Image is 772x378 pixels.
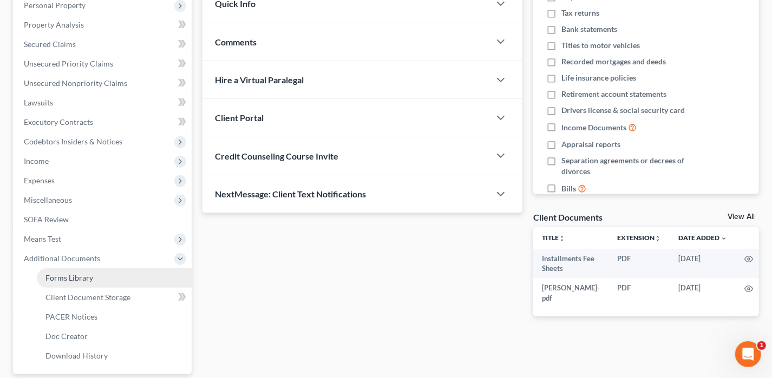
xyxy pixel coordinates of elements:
span: Forms Library [45,273,93,282]
span: Income Documents [561,122,626,133]
span: Executory Contracts [24,117,93,127]
span: Unsecured Nonpriority Claims [24,78,127,88]
div: Client Documents [533,211,603,223]
span: Lawsuits [24,98,53,107]
span: SOFA Review [24,215,69,224]
span: PACER Notices [45,312,97,321]
span: Means Test [24,234,61,243]
a: Download History [37,346,192,366]
td: [DATE] [670,249,736,278]
span: Client Portal [215,112,264,123]
span: Comments [215,37,257,47]
a: Lawsuits [15,93,192,112]
span: Tax returns [561,8,599,18]
span: Secured Claims [24,39,76,49]
iframe: Intercom live chat [735,341,761,367]
span: NextMessage: Client Text Notifications [215,189,367,199]
span: Expenses [24,176,55,185]
span: Client Document Storage [45,293,130,302]
a: Extensionunfold_more [617,234,661,242]
a: Unsecured Priority Claims [15,54,192,74]
span: Doc Creator [45,331,88,341]
span: Property Analysis [24,20,84,29]
span: Titles to motor vehicles [561,40,640,51]
span: 1 [757,341,766,350]
a: Unsecured Nonpriority Claims [15,74,192,93]
span: Appraisal reports [561,139,620,150]
span: Income [24,156,49,165]
a: Client Document Storage [37,288,192,307]
i: unfold_more [559,235,565,242]
i: unfold_more [655,235,661,242]
a: Date Added expand_more [678,234,727,242]
span: Bank statements [561,24,617,35]
span: Download History [45,351,108,360]
a: PACER Notices [37,307,192,327]
span: Unsecured Priority Claims [24,59,113,68]
a: Doc Creator [37,327,192,346]
a: Executory Contracts [15,112,192,132]
td: Installments Fee Sheets [533,249,609,278]
td: [PERSON_NAME]-pdf [533,278,609,308]
td: PDF [609,249,670,278]
span: Separation agreements or decrees of divorces [561,155,694,177]
span: Hire a Virtual Paralegal [215,75,304,85]
i: expand_more [721,235,727,242]
span: Drivers license & social security card [561,105,685,116]
span: Miscellaneous [24,195,72,204]
span: Additional Documents [24,254,100,263]
span: Retirement account statements [561,89,666,100]
a: Forms Library [37,268,192,288]
a: Property Analysis [15,15,192,35]
span: Life insurance policies [561,72,636,83]
span: Credit Counseling Course Invite [215,151,339,161]
span: Recorded mortgages and deeds [561,56,666,67]
td: [DATE] [670,278,736,308]
a: View All [728,213,755,221]
span: Bills [561,183,576,194]
a: Titleunfold_more [542,234,565,242]
span: Codebtors Insiders & Notices [24,137,122,146]
a: Secured Claims [15,35,192,54]
a: SOFA Review [15,210,192,229]
span: Personal Property [24,1,86,10]
td: PDF [609,278,670,308]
